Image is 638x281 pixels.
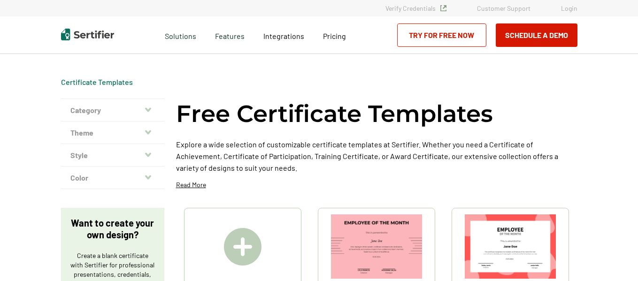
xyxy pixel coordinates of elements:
span: Features [215,29,245,41]
a: Login [561,4,577,12]
p: Read More [176,180,206,190]
span: Solutions [165,29,196,41]
img: Modern & Red Employee of the Month Certificate Template [465,214,556,279]
img: Create A Blank Certificate [224,228,261,266]
span: Certificate Templates [61,77,133,87]
a: Customer Support [477,4,530,12]
a: Try for Free Now [397,23,486,47]
a: Certificate Templates [61,77,133,86]
img: Verified [440,5,446,11]
a: Verify Credentials [385,4,446,12]
img: Simple & Modern Employee of the Month Certificate Template [331,214,422,279]
h1: Free Certificate Templates [176,99,493,129]
div: Breadcrumb [61,77,133,87]
a: Pricing [323,29,346,41]
button: Color [61,167,164,189]
p: Explore a wide selection of customizable certificate templates at Sertifier. Whether you need a C... [176,138,577,174]
p: Want to create your own design? [70,217,155,241]
span: Integrations [263,31,304,40]
a: Integrations [263,29,304,41]
img: Sertifier | Digital Credentialing Platform [61,29,114,40]
button: Category [61,99,164,122]
span: Pricing [323,31,346,40]
button: Style [61,144,164,167]
button: Theme [61,122,164,144]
